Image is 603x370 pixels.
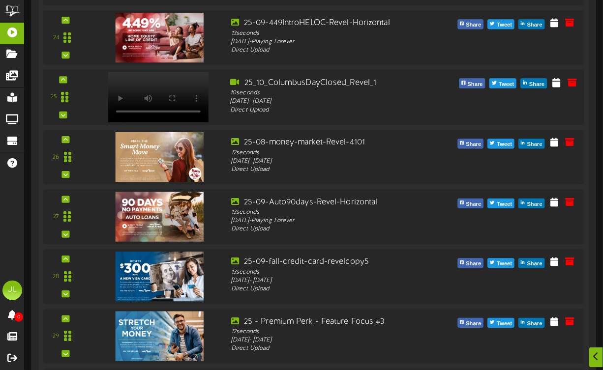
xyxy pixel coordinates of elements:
div: 25-09-fall-credit-card-revelcopy5 [231,256,442,268]
span: Tweet [497,79,516,89]
div: Direct Upload [230,106,443,114]
span: 0 [14,313,23,322]
button: Share [457,138,483,148]
div: JL [2,281,22,300]
span: Share [525,199,544,209]
div: 25 [51,93,57,102]
img: c72a5968-f728-463b-8938-f26ef6ed8bf8.png [115,311,204,361]
button: Share [457,19,483,28]
img: 401fda5f-a66e-48bc-9f98-c580712df830.jpg [115,192,204,241]
div: [DATE] - Playing Forever [231,37,442,46]
button: Tweet [488,19,515,28]
div: Direct Upload [231,46,442,55]
div: 25 - Premium Perk - Feature Focus #3 [231,316,442,328]
div: 28 [53,272,59,281]
span: Tweet [495,199,514,209]
div: 29 [53,332,59,340]
div: 13 seconds [231,29,442,37]
button: Share [521,78,547,88]
span: Tweet [495,258,514,269]
div: 26 [53,153,59,161]
div: 25-09-Auto90days-Revel-Horizontal [231,197,442,208]
div: 25_10_ColumbusDayClosed_Revel_1 [230,77,443,88]
span: Share [525,258,544,269]
div: 12 seconds [231,148,442,157]
img: 2c3caac6-b04b-4512-be0d-08e8f0c7d287.png [115,132,204,182]
div: [DATE] - [DATE] [231,276,442,285]
span: Share [464,139,483,149]
div: Direct Upload [231,225,442,233]
button: Share [519,19,545,28]
span: Share [466,79,485,89]
span: Share [464,258,483,269]
div: 13 seconds [231,208,442,217]
div: [DATE] - [DATE] [231,157,442,165]
span: Tweet [495,139,514,149]
div: 25-08-money-market-Revel-4101 [231,137,442,148]
div: [DATE] - [DATE] [231,336,442,344]
button: Share [457,257,483,267]
div: [DATE] - Playing Forever [231,217,442,225]
button: Tweet [488,198,515,208]
span: Share [464,19,483,30]
span: Share [527,79,546,89]
button: Share [459,78,485,88]
span: Share [525,318,544,329]
div: 24 [53,33,59,42]
img: d99fbaf6-7c6e-44c9-ae3f-fe19dfe9eac2.jpg [115,13,204,62]
div: 27 [53,212,59,221]
span: Share [525,139,544,149]
span: Share [525,19,544,30]
span: Tweet [495,19,514,30]
div: 12 seconds [231,328,442,336]
button: Share [519,138,545,148]
button: Tweet [488,257,515,267]
button: Tweet [488,317,515,327]
div: Direct Upload [231,166,442,174]
button: Tweet [488,138,515,148]
div: 13 seconds [231,268,442,276]
button: Share [457,317,483,327]
div: 25-09-449IntroHELOC-Revel-Horizontal [231,18,442,29]
button: Share [519,317,545,327]
button: Share [457,198,483,208]
div: 10 seconds [230,88,443,97]
div: Direct Upload [231,285,442,293]
button: Share [519,257,545,267]
img: f744edc0-821a-4646-aab0-cac2e655b6bf.png [115,252,204,301]
span: Tweet [495,318,514,329]
div: [DATE] - [DATE] [230,97,443,106]
span: Share [464,199,483,209]
div: Direct Upload [231,344,442,353]
button: Tweet [489,78,516,88]
span: Share [464,318,483,329]
button: Share [519,198,545,208]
